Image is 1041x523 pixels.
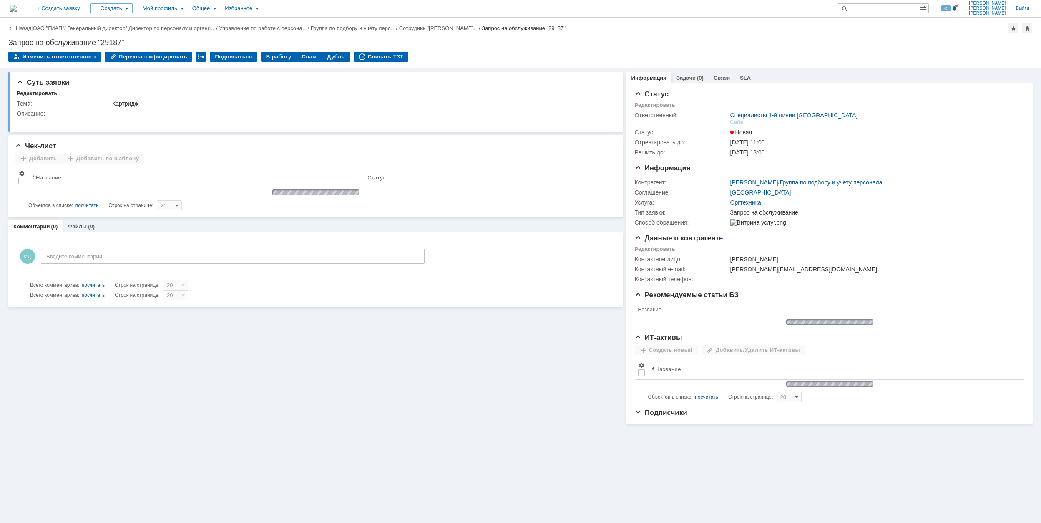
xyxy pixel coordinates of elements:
div: Контактный e-mail: [635,266,729,273]
a: Специалисты 1-й линии [GEOGRAPHIC_DATA] [730,112,858,119]
div: Добавить в избранное [1008,23,1018,33]
div: Отреагировать до: [635,139,729,146]
div: Способ обращения: [635,219,729,226]
a: Файлы [68,223,87,230]
div: Название [36,174,61,181]
a: Оргтехника [730,199,761,206]
div: Тип заявки: [635,209,729,216]
i: Строк на странице: [648,392,773,402]
div: Сделать домашней страницей [1022,23,1032,33]
span: Настройки [638,362,645,369]
div: Редактировать [635,102,675,109]
th: Статус [364,167,609,188]
div: / [33,25,68,31]
a: Комментарии [13,223,50,230]
span: ИТ-активы [635,334,682,341]
span: Суть заявки [17,78,69,86]
span: 43 [941,5,951,11]
th: Название [635,302,1018,318]
div: посчитать [695,392,718,402]
span: Расширенный поиск [920,4,928,12]
span: Чек-лист [15,142,56,150]
span: Настройки [18,170,25,177]
div: Решить до: [635,149,729,156]
a: Группа по подбору и учёту персонала [780,179,883,186]
th: Название [28,167,364,188]
span: Данные о контрагенте [635,234,723,242]
div: Ответственный: [635,112,729,119]
a: Сотрудник "[PERSON_NAME]… [399,25,479,31]
span: МД [20,249,35,264]
span: Всего комментариев: [30,292,79,298]
div: / [730,179,883,186]
img: Витрина услуг.png [730,219,786,226]
div: Картридж [112,100,609,107]
span: Информация [635,164,691,172]
div: Запрос на обслуживание [730,209,1019,216]
div: Контактный телефон: [635,276,729,283]
div: Описание: [17,110,610,117]
span: Рекомендуемые статьи БЗ [635,291,739,299]
div: Статус [367,174,385,181]
span: [DATE] 11:00 [730,139,765,146]
a: Генеральный директор [67,25,125,31]
div: Соглашение: [635,189,729,196]
a: [GEOGRAPHIC_DATA] [730,189,791,196]
div: Редактировать [635,246,675,253]
span: Подписчики [635,409,687,417]
div: Тема: [17,100,111,107]
img: wJIQAAOwAAAAAAAAAAAA== [270,188,362,196]
span: [PERSON_NAME] [969,11,1006,16]
img: wJIQAAOwAAAAAAAAAAAA== [784,318,875,326]
th: Название [648,359,1018,380]
div: Запрос на обслуживание "29187" [482,25,566,31]
div: Создать [90,3,133,13]
div: [PERSON_NAME][EMAIL_ADDRESS][DOMAIN_NAME] [730,266,1019,273]
div: [PERSON_NAME] [730,256,1019,263]
div: (0) [51,223,58,230]
i: Строк на странице: [30,290,160,300]
div: Себе [730,119,744,126]
span: Статус [635,90,669,98]
div: Контактное лицо: [635,256,729,263]
div: | [31,25,33,31]
div: Название [656,366,681,372]
span: Объектов в списке: [648,394,693,400]
div: посчитать [82,290,105,300]
a: Директор по персоналу и органи… [128,25,216,31]
div: Статус: [635,129,729,136]
img: logo [10,5,17,12]
div: Услуга: [635,199,729,206]
i: Строк на странице: [28,200,153,210]
span: Объектов в списке: [28,202,73,208]
img: wJIQAAOwAAAAAAAAAAAA== [784,380,875,388]
div: Запрос на обслуживание "29187" [8,38,1033,47]
div: Контрагент: [635,179,729,186]
div: / [219,25,310,31]
span: Новая [730,129,752,136]
a: Группа по подбору и учёту перс… [311,25,396,31]
a: ОАО "ГИАП" [33,25,64,31]
div: посчитать [75,200,99,210]
a: SLA [740,75,751,81]
div: / [311,25,399,31]
div: / [128,25,219,31]
span: [PERSON_NAME] [969,6,1006,11]
a: [PERSON_NAME] [730,179,778,186]
div: / [399,25,482,31]
span: [PERSON_NAME] [969,1,1006,6]
div: (0) [697,75,704,81]
a: Задачи [676,75,696,81]
div: Работа с массовостью [196,52,206,62]
div: посчитать [82,280,105,290]
span: [DATE] 13:00 [730,149,765,156]
div: Редактировать [17,90,57,97]
div: / [67,25,128,31]
a: Перейти на домашнюю страницу [10,5,17,12]
a: Управление по работе с персона… [219,25,307,31]
span: Всего комментариев: [30,282,79,288]
a: Связи [714,75,730,81]
a: Назад [16,25,31,31]
div: (0) [88,223,95,230]
i: Строк на странице: [30,280,160,290]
